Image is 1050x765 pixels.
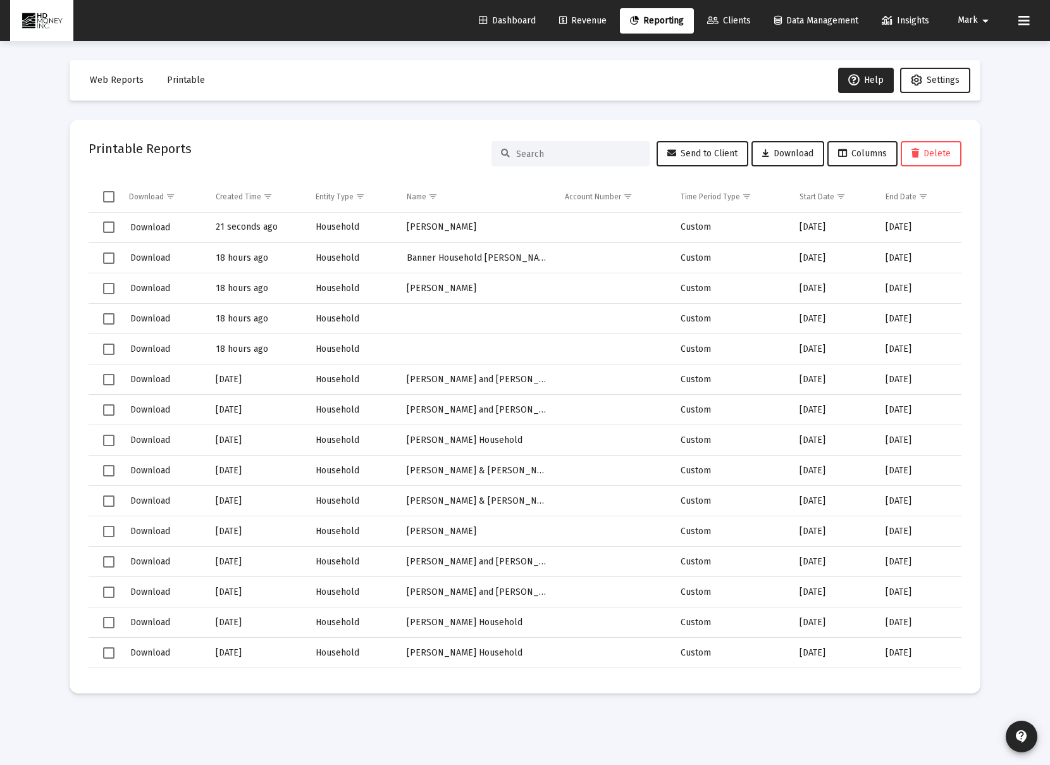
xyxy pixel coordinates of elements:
button: Delete [901,141,961,166]
td: Column Entity Type [307,182,398,212]
div: End Date [886,192,917,202]
td: Custom [672,395,791,425]
td: [DATE] [877,577,961,607]
td: [DATE] [791,607,877,638]
span: Help [848,75,884,85]
div: Select row [103,465,114,476]
span: Download [130,587,170,597]
td: Household [307,334,398,364]
div: Select row [103,435,114,446]
td: [DATE] [207,516,307,547]
div: Select row [103,556,114,568]
button: Download [129,522,171,540]
div: Select row [103,221,114,233]
td: Custom [672,304,791,334]
div: Select row [103,404,114,416]
span: Download [130,283,170,294]
td: [DATE] [877,547,961,577]
div: Entity Type [316,192,354,202]
span: Show filter options for column 'Account Number' [623,192,633,201]
td: Custom [672,334,791,364]
div: Select row [103,647,114,659]
td: [DATE] [877,213,961,243]
td: [DATE] [877,516,961,547]
a: Reporting [620,8,694,34]
div: Download [129,192,164,202]
td: [DATE] [791,638,877,668]
button: Download [129,461,171,480]
td: [DATE] [791,304,877,334]
span: Download [130,465,170,476]
span: Show filter options for column 'Entity Type' [355,192,365,201]
td: [DATE] [207,395,307,425]
td: Household [307,516,398,547]
td: [DATE] [877,243,961,273]
button: Help [838,68,894,93]
button: Download [129,644,171,662]
button: Web Reports [80,68,154,93]
span: Download [130,435,170,445]
td: Custom [672,486,791,516]
span: Dashboard [479,15,536,26]
td: [DATE] [207,456,307,486]
div: Time Period Type [681,192,740,202]
td: Household [307,243,398,273]
td: [DATE] [207,607,307,638]
td: [DATE] [791,668,877,699]
td: Custom [672,547,791,577]
input: Search [516,149,640,159]
td: [DATE] [877,364,961,395]
td: Household [307,213,398,243]
button: Settings [900,68,970,93]
button: Download [129,309,171,328]
td: [DATE] [791,486,877,516]
td: [DATE] [877,638,961,668]
span: Revenue [559,15,607,26]
a: Data Management [764,8,868,34]
span: Settings [927,75,960,85]
a: Revenue [549,8,617,34]
td: [DATE] [877,304,961,334]
button: Download [129,279,171,297]
td: [DATE] [207,425,307,456]
td: [PERSON_NAME] Household [398,607,556,638]
td: [PERSON_NAME] [398,213,556,243]
span: Show filter options for column 'Start Date' [836,192,846,201]
button: Download [129,492,171,510]
td: Household [307,486,398,516]
td: [DATE] [877,456,961,486]
div: Start Date [800,192,834,202]
td: [DATE] [877,607,961,638]
div: Data grid [89,182,961,675]
span: Download [130,222,170,233]
td: Banner Household [PERSON_NAME] and [PERSON_NAME] [398,243,556,273]
td: [DATE] [791,273,877,304]
td: [PERSON_NAME] and [PERSON_NAME] [398,547,556,577]
td: [DATE] [791,425,877,456]
span: Columns [838,148,887,159]
span: Data Management [774,15,858,26]
td: Household [307,395,398,425]
td: Custom [672,668,791,699]
td: [PERSON_NAME] [398,516,556,547]
span: Web Reports [90,75,144,85]
td: [PERSON_NAME] & [PERSON_NAME] [398,486,556,516]
button: Download [129,218,171,237]
span: Download [130,495,170,506]
div: Select row [103,374,114,385]
td: [DATE] [791,516,877,547]
a: Dashboard [469,8,546,34]
button: Download [129,431,171,449]
td: [DATE] [207,486,307,516]
div: Name [407,192,426,202]
mat-icon: arrow_drop_down [978,8,993,34]
span: Insights [882,15,929,26]
span: Show filter options for column 'Download' [166,192,175,201]
td: [DATE] [791,213,877,243]
span: Clients [707,15,751,26]
div: Select row [103,313,114,325]
mat-icon: contact_support [1014,729,1029,744]
div: Select row [103,587,114,598]
td: Column Time Period Type [672,182,791,212]
button: Download [129,401,171,419]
